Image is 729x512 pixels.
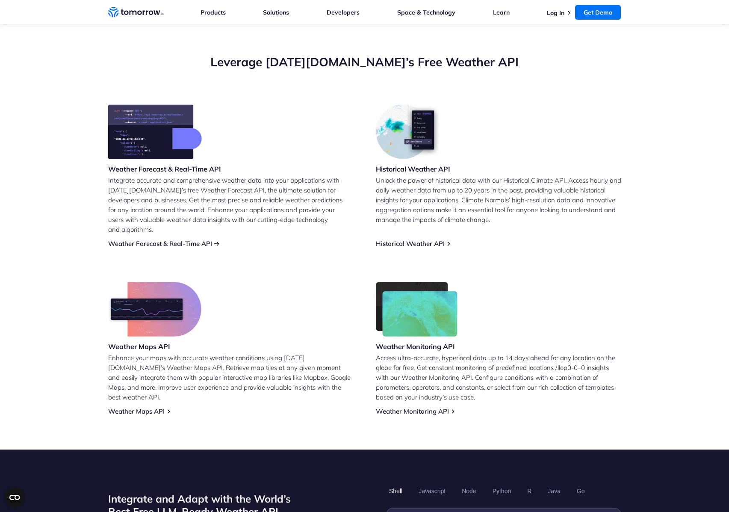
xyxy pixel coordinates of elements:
[327,9,360,16] a: Developers
[108,353,354,402] p: Enhance your maps with accurate weather conditions using [DATE][DOMAIN_NAME]’s Weather Maps API. ...
[547,9,564,17] a: Log In
[263,9,289,16] a: Solutions
[4,487,25,508] button: Open CMP widget
[397,9,455,16] a: Space & Technology
[545,484,564,498] button: Java
[108,240,212,248] a: Weather Forecast & Real-Time API
[108,175,354,234] p: Integrate accurate and comprehensive weather data into your applications with [DATE][DOMAIN_NAME]...
[416,484,449,498] button: Javascript
[108,164,221,174] h3: Weather Forecast & Real-Time API
[376,175,621,225] p: Unlock the power of historical data with our Historical Climate API. Access hourly and daily weat...
[376,407,449,415] a: Weather Monitoring API
[376,353,621,402] p: Access ultra-accurate, hyperlocal data up to 14 days ahead for any location on the globe for free...
[108,54,621,70] h2: Leverage [DATE][DOMAIN_NAME]’s Free Weather API
[201,9,226,16] a: Products
[493,9,510,16] a: Learn
[459,484,479,498] button: Node
[108,342,201,351] h3: Weather Maps API
[376,164,450,174] h3: Historical Weather API
[386,484,405,498] button: Shell
[489,484,514,498] button: Python
[575,5,621,20] a: Get Demo
[108,407,165,415] a: Weather Maps API
[524,484,534,498] button: R
[376,342,458,351] h3: Weather Monitoring API
[376,240,445,248] a: Historical Weather API
[108,6,164,19] a: Home link
[573,484,587,498] button: Go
